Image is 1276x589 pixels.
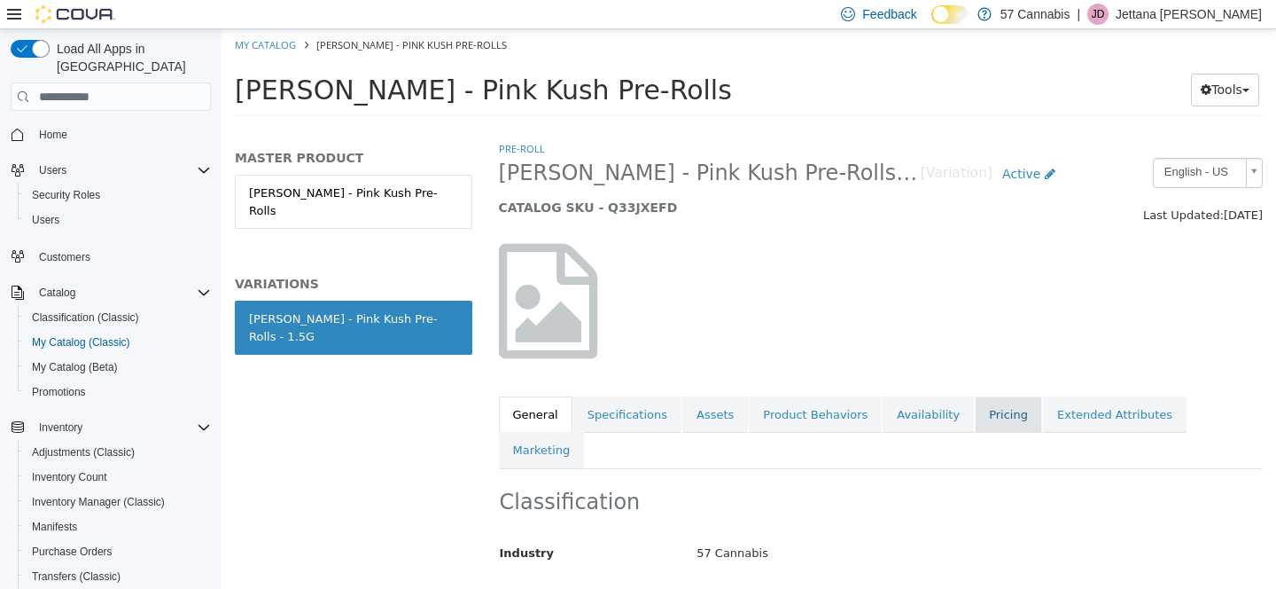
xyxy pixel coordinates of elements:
[18,564,218,589] button: Transfers (Classic)
[27,281,237,316] div: [PERSON_NAME] - Pink Kush Pre-Rolls - 1.5G
[1000,4,1070,25] p: 57 Cannabis
[32,470,107,484] span: Inventory Count
[25,209,66,231] a: Users
[862,5,916,23] span: Feedback
[39,420,82,435] span: Inventory
[277,113,323,126] a: Pre-Roll
[18,380,218,404] button: Promotions
[13,247,251,263] h5: VARIATIONS
[277,130,699,158] span: [PERSON_NAME] - Pink Kush Pre-Rolls - 1.5G
[18,514,218,539] button: Manifests
[278,517,333,530] span: Industry
[527,367,660,404] a: Product Behaviors
[18,330,218,355] button: My Catalog (Classic)
[13,9,74,22] a: My Catalog
[1087,4,1109,25] div: Jettana Darcus
[18,490,218,514] button: Inventory Manager (Classic)
[32,124,74,145] a: Home
[4,122,218,147] button: Home
[699,137,771,152] small: [Variation]
[25,491,172,513] a: Inventory Manager (Classic)
[32,245,211,267] span: Customers
[18,305,218,330] button: Classification (Classic)
[25,185,107,206] a: Security Roles
[821,367,965,404] a: Extended Attributes
[39,163,66,177] span: Users
[32,545,113,559] span: Purchase Orders
[39,128,67,142] span: Home
[32,335,130,349] span: My Catalog (Classic)
[18,355,218,380] button: My Catalog (Beta)
[32,360,118,374] span: My Catalog (Beta)
[25,566,211,587] span: Transfers (Classic)
[4,415,218,440] button: Inventory
[4,158,218,183] button: Users
[32,385,86,399] span: Promotions
[25,357,125,378] a: My Catalog (Beta)
[1116,4,1262,25] p: Jettana [PERSON_NAME]
[39,250,90,264] span: Customers
[18,539,218,564] button: Purchase Orders
[25,209,211,231] span: Users
[32,417,89,438] button: Inventory
[25,491,211,513] span: Inventory Manager (Classic)
[277,170,844,186] h5: CATALOG SKU - Q33JXEFD
[32,282,82,303] button: Catalog
[39,286,75,300] span: Catalog
[13,145,251,200] a: [PERSON_NAME] - Pink Kush Pre-Rolls
[32,520,77,534] span: Manifests
[32,495,165,509] span: Inventory Manager (Classic)
[25,185,211,206] span: Security Roles
[931,129,1041,159] a: English - US
[32,282,211,303] span: Catalog
[4,243,218,269] button: Customers
[95,9,285,22] span: [PERSON_NAME] - Pink Kush Pre-Rolls
[922,179,1002,192] span: Last Updated:
[13,45,510,76] span: [PERSON_NAME] - Pink Kush Pre-Rolls
[25,516,84,538] a: Manifests
[32,160,211,181] span: Users
[1077,4,1080,25] p: |
[32,123,211,145] span: Home
[25,307,211,328] span: Classification (Classic)
[25,541,120,562] a: Purchase Orders
[25,566,128,587] a: Transfers (Classic)
[25,516,211,538] span: Manifests
[18,465,218,490] button: Inventory Count
[32,417,211,438] span: Inventory
[50,40,211,75] span: Load All Apps in [GEOGRAPHIC_DATA]
[25,442,211,463] span: Adjustments (Classic)
[32,445,135,459] span: Adjustments (Classic)
[32,310,139,325] span: Classification (Classic)
[277,403,363,440] a: Marketing
[25,467,114,488] a: Inventory Count
[25,381,93,403] a: Promotions
[4,280,218,305] button: Catalog
[32,569,121,584] span: Transfers (Classic)
[25,332,211,353] span: My Catalog (Classic)
[32,247,97,268] a: Customers
[932,130,1017,157] span: English - US
[32,160,74,181] button: Users
[781,137,819,152] span: Active
[13,121,251,137] h5: MASTER PRODUCT
[18,440,218,465] button: Adjustments (Classic)
[661,367,752,404] a: Availability
[352,367,460,404] a: Specifications
[25,357,211,378] span: My Catalog (Beta)
[32,213,59,227] span: Users
[462,554,1054,585] div: Pre-Roll
[277,367,351,404] a: General
[25,442,142,463] a: Adjustments (Classic)
[969,44,1038,77] button: Tools
[32,188,100,202] span: Security Roles
[25,332,137,353] a: My Catalog (Classic)
[1002,179,1041,192] span: [DATE]
[278,459,1041,487] h2: Classification
[18,183,218,208] button: Security Roles
[25,307,146,328] a: Classification (Classic)
[25,467,211,488] span: Inventory Count
[753,367,821,404] a: Pricing
[35,5,115,23] img: Cova
[25,381,211,403] span: Promotions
